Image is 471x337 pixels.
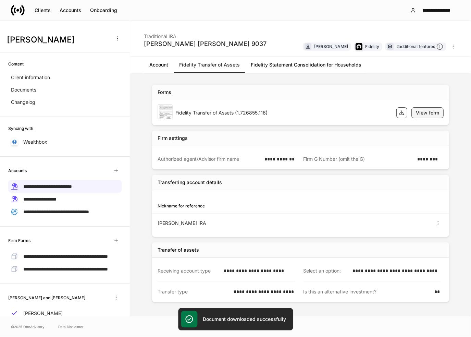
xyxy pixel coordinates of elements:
a: Documents [8,84,122,96]
a: [PERSON_NAME] [8,307,122,320]
h6: [PERSON_NAME] and [PERSON_NAME] [8,294,85,301]
button: Onboarding [86,5,122,16]
div: Authorized agent/Advisor firm name [158,156,260,163]
div: Nickname for reference [158,203,301,209]
p: Changelog [11,99,35,106]
div: Clients [35,7,51,14]
div: Traditional IRA [144,29,267,40]
a: Fidelity Statement Consolidation for Households [245,57,367,73]
button: Accounts [55,5,86,16]
button: Clients [30,5,55,16]
div: Transfer of assets [158,246,199,253]
div: 2 additional features [396,43,443,50]
h6: Firm Forms [8,237,30,244]
div: Transfer type [158,288,230,295]
p: Wealthbox [23,139,47,145]
span: © 2025 OneAdvisory [11,324,45,329]
a: Changelog [8,96,122,108]
a: Client information [8,71,122,84]
div: [PERSON_NAME] IRA [158,220,301,227]
div: [PERSON_NAME] [314,43,348,50]
p: Client information [11,74,50,81]
p: Documents [11,86,36,93]
div: Fidelity [365,43,379,50]
p: [PERSON_NAME] [23,310,63,317]
h6: Accounts [8,167,27,174]
div: Select an option: [303,267,349,274]
div: Forms [158,89,171,96]
div: [PERSON_NAME] [PERSON_NAME] 9037 [144,40,267,48]
h5: Transferring account details [158,179,222,186]
h6: Syncing with [8,125,33,132]
button: View form [411,107,444,118]
h5: Document downloaded successfully [203,316,286,323]
div: Firm settings [158,135,188,142]
a: Data Disclaimer [58,324,84,329]
h6: Content [8,61,24,67]
div: Receiving account type [158,267,220,274]
div: View form [416,109,439,116]
div: Onboarding [90,7,117,14]
div: Accounts [60,7,81,14]
a: Fidelity Transfer of Assets [174,57,245,73]
div: Fidelity Transfer of Assets (1.726855.116) [175,109,391,116]
h3: [PERSON_NAME] [7,34,109,45]
a: Wealthbox [8,136,122,148]
div: Is this an alternative investment? [303,288,431,295]
a: Account [144,57,174,73]
div: Firm G Number (omit the G) [303,156,413,163]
